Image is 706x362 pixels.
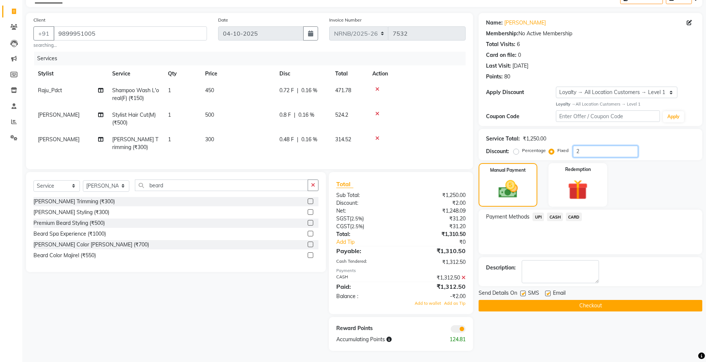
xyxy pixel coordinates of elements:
a: Add Tip [331,238,413,246]
div: ( ) [331,223,401,230]
span: [PERSON_NAME] Trimming (₹300) [112,136,158,151]
th: Disc [275,65,331,82]
span: Raju_Pdct [38,87,62,94]
div: Discount: [486,148,509,155]
div: [PERSON_NAME] Styling (₹300) [33,209,109,216]
span: [PERSON_NAME] [38,136,80,143]
span: 2.5% [351,216,362,222]
div: Services [34,52,471,65]
div: Total Visits: [486,41,515,48]
div: Net: [331,207,401,215]
span: 0.16 % [301,87,317,94]
span: CASH [547,213,563,221]
div: ₹1,312.50 [401,282,471,291]
div: 124.81 [436,336,472,343]
input: Search or Scan [135,180,308,191]
span: Payment Methods [486,213,529,221]
th: Price [201,65,275,82]
button: +91 [33,26,54,41]
div: Description: [486,264,516,272]
div: Membership: [486,30,518,38]
img: _gift.svg [561,177,594,203]
div: Coupon Code [486,113,556,120]
div: No Active Membership [486,30,695,38]
div: [PERSON_NAME] Color [PERSON_NAME] (₹700) [33,241,149,249]
div: Balance : [331,292,401,300]
span: 314.52 [335,136,351,143]
div: -₹2.00 [401,292,471,300]
div: ₹1,312.50 [401,258,471,266]
span: Email [553,289,566,298]
div: ₹1,250.00 [523,135,546,143]
div: Beard Spa Experience (₹1000) [33,230,106,238]
img: _cash.svg [492,178,524,201]
div: ₹1,312.50 [401,274,471,282]
span: Stylist Hair Cut(M) (₹500) [112,111,156,126]
div: Name: [486,19,503,27]
div: ₹1,310.50 [401,246,471,255]
div: Payments [336,268,466,274]
span: UPI [532,213,544,221]
div: [PERSON_NAME] Trimming (₹300) [33,198,115,206]
strong: Loyalty → [556,101,576,107]
span: 1 [168,87,171,94]
span: [PERSON_NAME] [38,111,80,118]
span: 524.2 [335,111,348,118]
div: ₹0 [413,238,472,246]
input: Enter Offer / Coupon Code [556,110,660,122]
label: Manual Payment [490,167,526,174]
div: ₹31.20 [401,223,471,230]
small: searching... [33,42,207,49]
span: 1 [168,136,171,143]
span: Send Details On [479,289,517,298]
span: 0.8 F [279,111,291,119]
span: | [297,87,298,94]
div: [DATE] [512,62,528,70]
span: 2.5% [352,223,363,229]
span: 1 [168,111,171,118]
span: | [294,111,295,119]
span: | [297,136,298,143]
div: 6 [517,41,520,48]
div: ₹2.00 [401,199,471,207]
span: CGST [336,223,350,230]
button: Checkout [479,300,702,311]
div: Payable: [331,246,401,255]
span: 450 [205,87,214,94]
th: Qty [163,65,201,82]
div: Premium Beard Styling (₹500) [33,219,105,227]
label: Invoice Number [329,17,362,23]
span: 471.78 [335,87,351,94]
div: CASH [331,274,401,282]
div: ₹31.20 [401,215,471,223]
th: Service [108,65,163,82]
label: Redemption [565,166,591,173]
div: Total: [331,230,401,238]
span: 0.16 % [298,111,314,119]
span: 300 [205,136,214,143]
span: 0.72 F [279,87,294,94]
button: Apply [663,111,684,122]
span: Add as Tip [444,301,466,306]
div: ₹1,250.00 [401,191,471,199]
th: Stylist [33,65,108,82]
div: Beard Color Majirel (₹550) [33,252,96,259]
input: Search by Name/Mobile/Email/Code [54,26,207,41]
div: Sub Total: [331,191,401,199]
span: CARD [566,213,582,221]
div: 0 [518,51,521,59]
div: Card on file: [486,51,516,59]
label: Fixed [557,147,569,154]
a: [PERSON_NAME] [504,19,546,27]
div: Points: [486,73,503,81]
label: Date [218,17,228,23]
div: Last Visit: [486,62,511,70]
div: ₹1,248.09 [401,207,471,215]
span: 500 [205,111,214,118]
div: Paid: [331,282,401,291]
div: All Location Customers → Level 1 [556,101,695,107]
div: Accumulating Points [331,336,436,343]
span: Shampoo Wash L'oreal(F) (₹150) [112,87,159,101]
span: Add to wallet [415,301,441,306]
th: Total [331,65,368,82]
